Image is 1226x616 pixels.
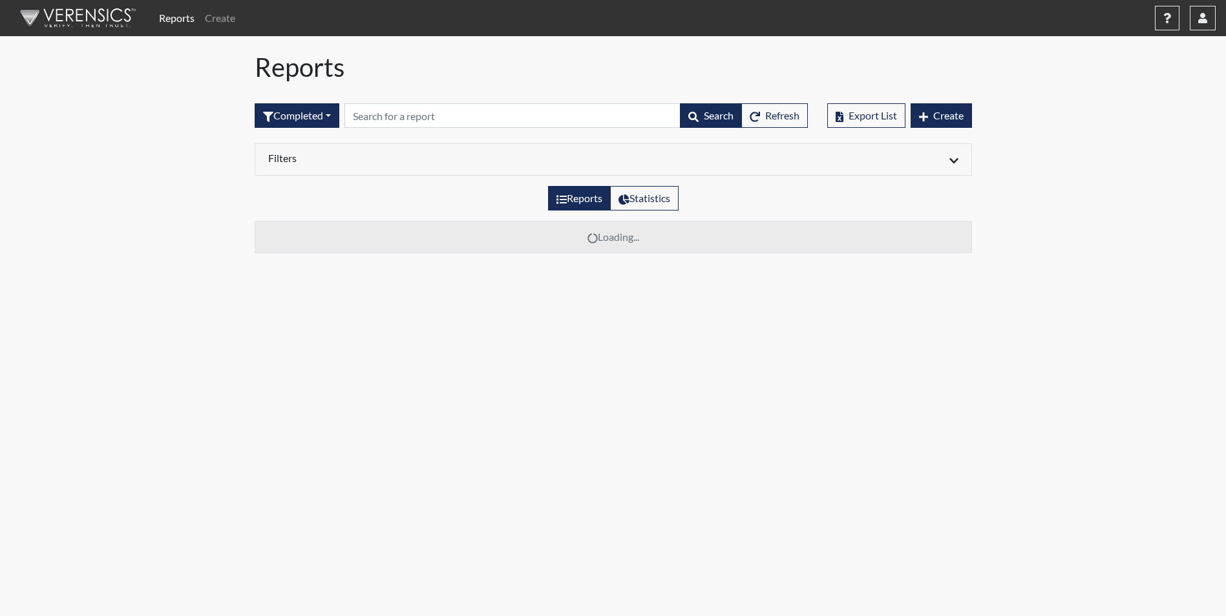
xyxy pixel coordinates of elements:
label: View the list of reports [548,186,611,210]
button: Refresh [741,103,808,128]
label: View statistics about completed interviews [610,186,679,210]
h1: Reports [255,52,972,83]
button: Export List [827,103,905,128]
a: Reports [154,5,200,31]
button: Search [680,103,742,128]
button: Create [911,103,972,128]
td: Loading... [255,221,971,253]
span: Export List [849,109,897,121]
div: Click to expand/collapse filters [259,152,968,167]
h6: Filters [268,152,604,164]
a: Create [200,5,240,31]
span: Create [933,109,964,121]
input: Search by Registration ID, Interview Number, or Investigation Name. [344,103,681,128]
span: Search [704,109,734,121]
button: Completed [255,103,339,128]
span: Refresh [765,109,799,121]
div: Filter by interview status [255,103,339,128]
